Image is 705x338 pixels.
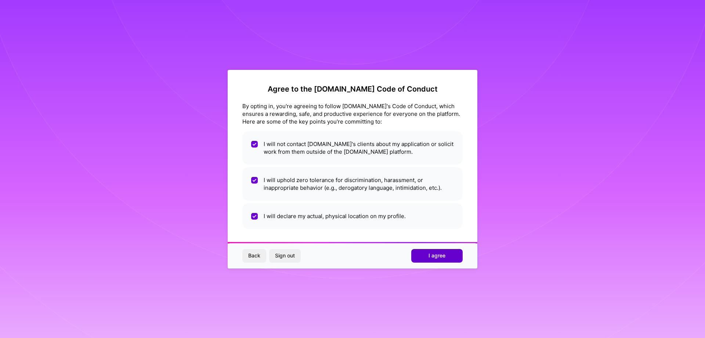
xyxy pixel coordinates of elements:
span: Back [248,252,260,259]
button: Back [242,249,266,262]
button: Sign out [269,249,301,262]
li: I will declare my actual, physical location on my profile. [242,203,463,229]
span: Sign out [275,252,295,259]
div: By opting in, you're agreeing to follow [DOMAIN_NAME]'s Code of Conduct, which ensures a rewardin... [242,102,463,125]
h2: Agree to the [DOMAIN_NAME] Code of Conduct [242,85,463,93]
li: I will uphold zero tolerance for discrimination, harassment, or inappropriate behavior (e.g., der... [242,167,463,200]
span: I agree [429,252,445,259]
li: I will not contact [DOMAIN_NAME]'s clients about my application or solicit work from them outside... [242,131,463,164]
button: I agree [411,249,463,262]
